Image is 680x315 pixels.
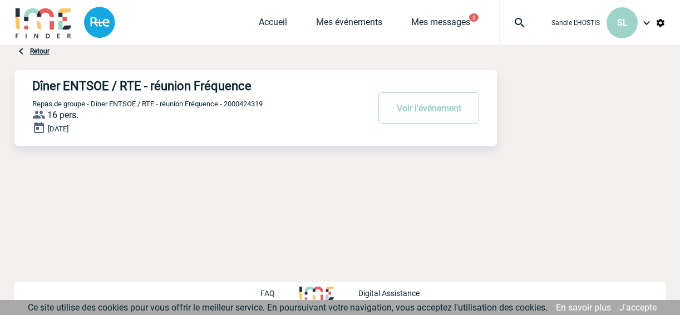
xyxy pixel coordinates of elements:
span: [DATE] [48,125,68,133]
a: Mes événements [316,17,382,32]
a: J'accepte [619,302,657,313]
span: Ce site utilise des cookies pour vous offrir le meilleur service. En poursuivant votre navigation... [28,302,548,313]
span: Sandie L'HOSTIS [551,19,600,27]
img: IME-Finder [14,7,72,38]
a: Retour [30,47,50,55]
h4: Dîner ENTSOE / RTE - réunion Fréquence [32,79,336,93]
img: http://www.idealmeetingsevents.fr/ [299,287,334,300]
span: SL [617,17,628,28]
p: FAQ [260,289,275,298]
a: En savoir plus [556,302,611,313]
p: Digital Assistance [358,289,420,298]
span: Repas de groupe - Dîner ENTSOE / RTE - réunion Fréquence - 2000424319 [32,100,263,108]
a: Accueil [259,17,287,32]
button: Voir l'événement [378,92,479,124]
span: 16 pers. [47,110,78,120]
button: 2 [469,13,479,22]
a: FAQ [260,287,299,298]
a: Mes messages [411,17,470,32]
